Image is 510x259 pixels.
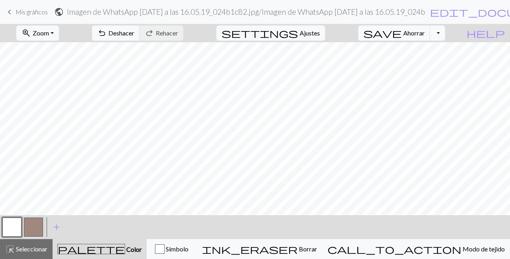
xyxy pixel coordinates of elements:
[16,26,59,41] button: Zoom
[92,26,140,41] button: Deshacer
[166,245,188,253] font: Símbolo
[262,7,454,16] font: Imagen de WhatsApp [DATE] a las 16.05.19_024b1c82.jpg
[22,27,31,39] span: zoom_in
[53,239,147,259] button: Color
[202,243,298,255] span: ink_eraser
[5,243,15,255] span: highlight_alt
[54,6,64,18] span: public
[5,6,14,18] span: keyboard_arrow_left
[403,29,425,37] font: Ahorrar
[467,27,505,39] span: help
[67,7,259,16] font: Imagen de WhatsApp [DATE] a las 16.05.19_024b1c82.jpg
[16,245,47,253] font: Seleccionar
[328,243,461,255] span: call_to_action
[463,245,505,253] font: Modo de tejido
[300,29,320,37] font: Ajustes
[358,26,430,41] button: Ahorrar
[322,239,510,259] button: Modo de tejido
[126,245,142,253] font: Color
[363,27,402,39] span: save
[197,239,322,259] button: Borrar
[58,243,125,255] span: palette
[216,26,325,41] button: SettingsAjustes
[147,239,197,259] button: Símbolo
[16,8,48,16] font: Mis gráficos
[299,245,317,253] font: Borrar
[222,28,298,38] i: Settings
[33,29,49,37] font: Zoom
[5,5,48,19] a: Mis gráficos
[222,27,298,39] span: settings
[52,222,61,233] span: add
[97,27,107,39] span: undo
[259,7,262,16] font: /
[108,29,134,37] font: Deshacer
